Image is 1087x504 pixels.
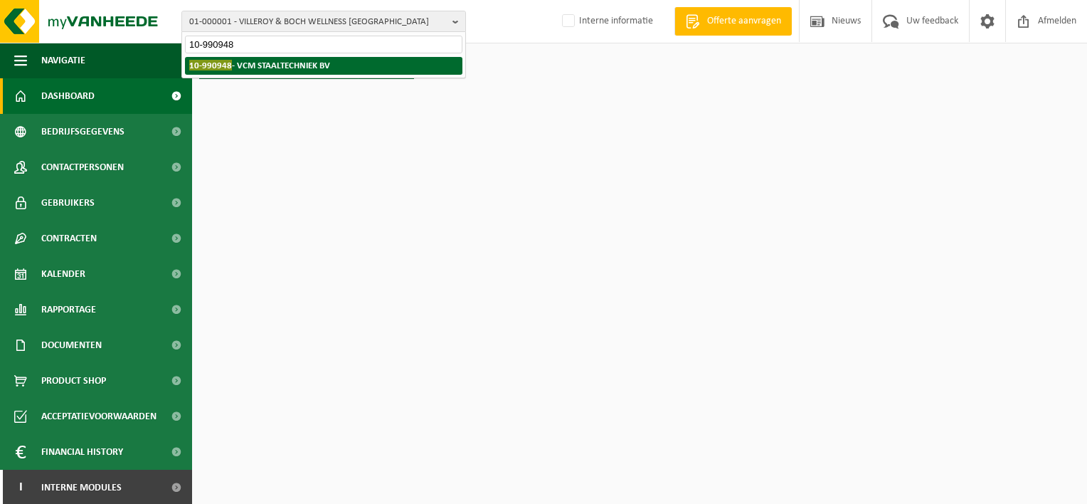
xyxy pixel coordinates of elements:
[189,60,330,70] strong: - VCM STAALTECHNIEK BV
[41,399,157,434] span: Acceptatievoorwaarden
[674,7,792,36] a: Offerte aanvragen
[41,185,95,221] span: Gebruikers
[41,256,85,292] span: Kalender
[41,221,97,256] span: Contracten
[41,327,102,363] span: Documenten
[185,36,462,53] input: Zoeken naar gekoppelde vestigingen
[41,78,95,114] span: Dashboard
[41,363,106,399] span: Product Shop
[181,11,466,32] button: 01-000001 - VILLEROY & BOCH WELLNESS [GEOGRAPHIC_DATA]
[189,60,232,70] span: 10-990948
[41,149,124,185] span: Contactpersonen
[41,434,123,470] span: Financial History
[704,14,785,28] span: Offerte aanvragen
[189,11,447,33] span: 01-000001 - VILLEROY & BOCH WELLNESS [GEOGRAPHIC_DATA]
[41,292,96,327] span: Rapportage
[559,11,653,32] label: Interne informatie
[41,114,124,149] span: Bedrijfsgegevens
[41,43,85,78] span: Navigatie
